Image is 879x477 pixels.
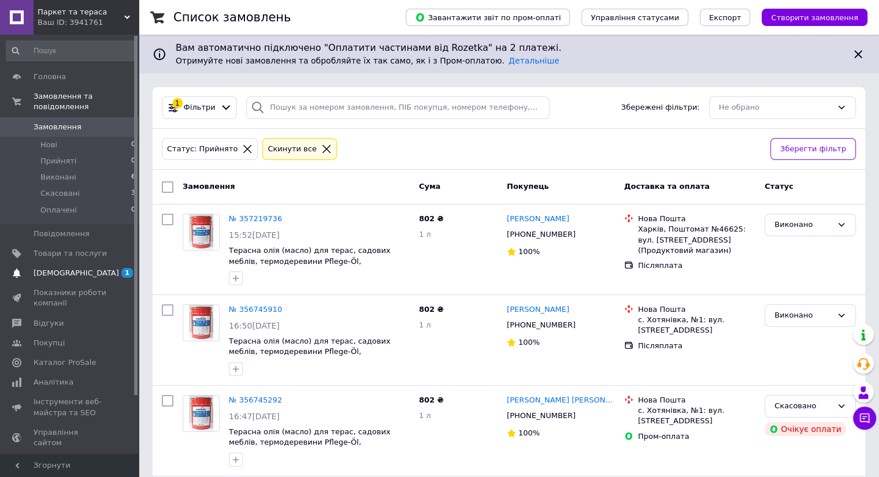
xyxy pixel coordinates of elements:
[6,40,136,61] input: Пошук
[40,172,76,182] span: Виконані
[173,10,291,24] h1: Список замовлень
[34,318,64,329] span: Відгуки
[581,9,688,26] button: Управління статусами
[183,182,235,191] span: Замовлення
[229,246,391,276] a: Терасна олія (масло) для терас, садових меблів, термодеревини Pflege-Öl, [PERSON_NAME], [GEOGRAPH...
[419,321,431,329] span: 1 л
[165,143,240,155] div: Статус: Прийнято
[505,318,578,333] div: [PHONE_NUMBER]
[40,156,76,166] span: Прийняті
[34,397,107,418] span: Інструменти веб-майстра та SEO
[507,214,569,225] a: [PERSON_NAME]
[774,219,832,231] div: Виконано
[419,305,444,314] span: 802 ₴
[505,227,578,242] div: [PHONE_NUMBER]
[246,96,550,119] input: Пошук за номером замовлення, ПІБ покупця, номером телефону, Email, номером накладної
[34,268,119,278] span: [DEMOGRAPHIC_DATA]
[189,305,213,341] img: Фото товару
[172,98,183,109] div: 1
[229,214,282,223] a: № 357219736
[189,214,213,250] img: Фото товару
[638,405,755,426] div: с. Хотянівка, №1: вул. [STREET_ADDRESS]
[638,260,755,271] div: Післяплата
[709,13,741,22] span: Експорт
[765,422,846,436] div: Очікує оплати
[229,412,280,421] span: 16:47[DATE]
[419,230,431,238] span: 1 л
[505,408,578,423] div: [PHONE_NUMBER]
[131,172,135,182] span: 6
[183,304,220,341] a: Фото товару
[34,248,107,259] span: Товари та послуги
[770,138,856,161] button: Зберегти фільтр
[40,188,80,199] span: Скасовані
[183,395,220,432] a: Фото товару
[518,428,540,437] span: 100%
[229,337,391,367] a: Терасна олія (масло) для терас, садових меблів, термодеревини Pflege-Öl, [PERSON_NAME], [GEOGRAPH...
[638,341,755,351] div: Післяплата
[265,143,319,155] div: Cкинути все
[624,182,710,191] span: Доставка та оплата
[507,182,549,191] span: Покупець
[591,13,679,22] span: Управління статусами
[765,182,793,191] span: Статус
[518,247,540,256] span: 100%
[34,229,90,239] span: Повідомлення
[176,56,559,65] span: Отримуйте нові замовлення та обробляйте їх так само, як і з Пром-оплатою.
[638,431,755,442] div: Пром-оплата
[638,214,755,224] div: Нова Пошта
[229,305,282,314] a: № 356745910
[774,400,832,412] div: Скасовано
[419,396,444,404] span: 802 ₴
[853,407,876,430] button: Чат з покупцем
[183,214,220,251] a: Фото товару
[34,288,107,308] span: Показники роботи компанії
[509,56,559,65] a: Детальніше
[621,102,700,113] span: Збережені фільтри:
[176,42,842,55] span: Вам автоматично підключено "Оплатити частинами від Rozetka" на 2 платежі.
[518,338,540,346] span: 100%
[719,102,832,114] div: Не обрано
[38,7,124,17] span: Паркет та тераса
[34,357,96,368] span: Каталог ProSale
[229,321,280,330] span: 16:50[DATE]
[189,396,213,431] img: Фото товару
[40,205,77,215] span: Оплачені
[507,304,569,315] a: [PERSON_NAME]
[762,9,867,26] button: Створити замовлення
[771,13,858,22] span: Створити замовлення
[131,140,135,150] span: 0
[419,411,431,420] span: 1 л
[121,268,133,278] span: 1
[131,205,135,215] span: 0
[131,188,135,199] span: 3
[638,224,755,256] div: Харків, Поштомат №46625: вул. [STREET_ADDRESS] (Продуктовий магазин)
[419,214,444,223] span: 802 ₴
[34,122,81,132] span: Замовлення
[507,395,615,406] a: [PERSON_NAME] [PERSON_NAME]
[38,17,139,28] div: Ваш ID: 3941761
[780,143,846,155] span: Зберегти фільтр
[700,9,751,26] button: Експорт
[774,310,832,322] div: Виконано
[34,91,139,112] span: Замовлення та повідомлення
[419,182,440,191] span: Cума
[638,395,755,405] div: Нова Пошта
[229,427,391,457] a: Терасна олія (масло) для терас, садових меблів, термодеревини Pflege-Öl, [PERSON_NAME], [GEOGRAPH...
[131,156,135,166] span: 0
[34,338,65,348] span: Покупці
[406,9,570,26] button: Завантажити звіт по пром-оплаті
[229,230,280,240] span: 15:52[DATE]
[415,12,561,23] span: Завантажити звіт по пром-оплаті
[750,13,867,21] a: Створити замовлення
[638,315,755,336] div: с. Хотянівка, №1: вул. [STREET_ADDRESS]
[34,427,107,448] span: Управління сайтом
[40,140,57,150] span: Нові
[184,102,216,113] span: Фільтри
[638,304,755,315] div: Нова Пошта
[34,72,66,82] span: Головна
[34,377,73,387] span: Аналітика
